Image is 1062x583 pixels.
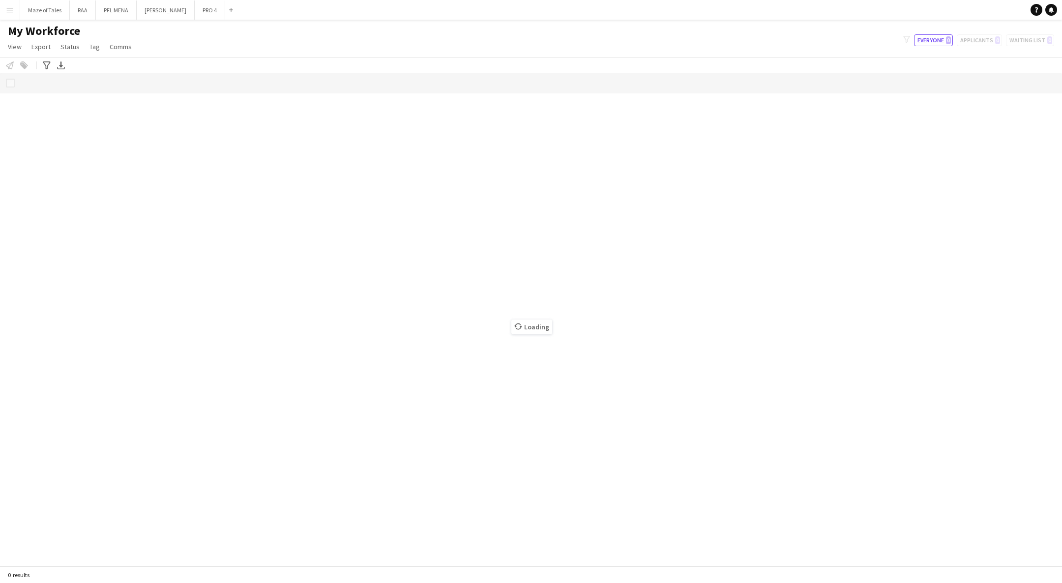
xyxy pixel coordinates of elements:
button: RAA [70,0,96,20]
a: Export [28,40,55,53]
span: Tag [89,42,100,51]
a: Status [57,40,84,53]
button: Maze of Tales [20,0,70,20]
app-action-btn: Export XLSX [55,59,67,71]
button: PFL MENA [96,0,137,20]
app-action-btn: Advanced filters [41,59,53,71]
span: View [8,42,22,51]
span: Loading [511,320,552,334]
span: My Workforce [8,24,80,38]
button: Everyone0 [914,34,953,46]
span: Status [60,42,80,51]
a: Tag [86,40,104,53]
span: Comms [110,42,132,51]
a: Comms [106,40,136,53]
button: PRO 4 [195,0,225,20]
span: Export [31,42,51,51]
span: 0 [946,36,951,44]
a: View [4,40,26,53]
button: [PERSON_NAME] [137,0,195,20]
